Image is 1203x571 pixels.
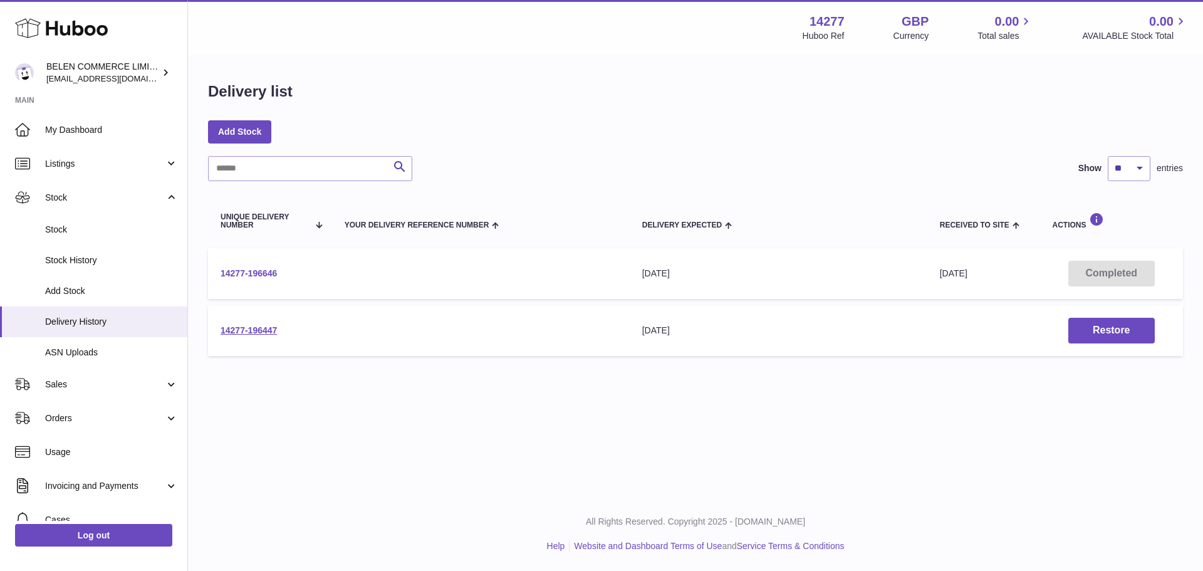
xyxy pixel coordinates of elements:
[221,213,308,229] span: Unique Delivery Number
[45,285,178,297] span: Add Stock
[1082,13,1188,42] a: 0.00 AVAILABLE Stock Total
[642,221,722,229] span: Delivery Expected
[45,192,165,204] span: Stock
[198,516,1193,528] p: All Rights Reserved. Copyright 2025 - [DOMAIN_NAME]
[15,63,34,82] img: internalAdmin-14277@internal.huboo.com
[977,13,1033,42] a: 0.00 Total sales
[1052,212,1170,229] div: Actions
[45,124,178,136] span: My Dashboard
[803,30,845,42] div: Huboo Ref
[45,379,165,390] span: Sales
[45,254,178,266] span: Stock History
[45,316,178,328] span: Delivery History
[902,13,929,30] strong: GBP
[1149,13,1174,30] span: 0.00
[221,268,277,278] a: 14277-196646
[208,120,271,143] a: Add Stock
[208,81,293,102] h1: Delivery list
[642,325,915,337] div: [DATE]
[45,224,178,236] span: Stock
[737,541,845,551] a: Service Terms & Conditions
[1082,30,1188,42] span: AVAILABLE Stock Total
[45,158,165,170] span: Listings
[1078,162,1101,174] label: Show
[810,13,845,30] strong: 14277
[45,480,165,492] span: Invoicing and Payments
[45,446,178,458] span: Usage
[45,347,178,359] span: ASN Uploads
[15,524,172,547] a: Log out
[574,541,722,551] a: Website and Dashboard Terms of Use
[893,30,929,42] div: Currency
[45,514,178,526] span: Cases
[1068,318,1155,343] button: Restore
[45,412,165,424] span: Orders
[46,61,159,85] div: BELEN COMMERCE LIMITED
[345,221,489,229] span: Your Delivery Reference Number
[46,73,184,83] span: [EMAIL_ADDRESS][DOMAIN_NAME]
[642,268,915,280] div: [DATE]
[547,541,565,551] a: Help
[940,221,1009,229] span: Received to Site
[221,325,277,335] a: 14277-196447
[570,540,844,552] li: and
[940,268,967,278] span: [DATE]
[995,13,1019,30] span: 0.00
[977,30,1033,42] span: Total sales
[1157,162,1183,174] span: entries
